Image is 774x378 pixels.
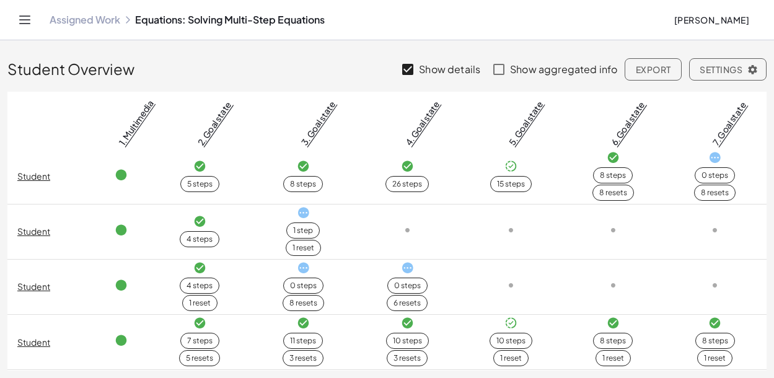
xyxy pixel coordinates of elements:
[187,234,213,245] div: 4 steps
[297,262,310,275] i: Task started.
[401,262,414,275] i: Task started.
[289,353,317,364] div: 3 resets
[599,187,627,198] div: 8 resets
[600,170,626,181] div: 8 steps
[708,279,721,292] i: Task not started.
[625,58,681,81] button: Export
[403,99,442,147] a: 4. Goal state
[419,55,480,84] label: Show details
[700,64,756,75] span: Settings
[401,224,414,237] i: Task not started.
[15,10,35,30] button: Toggle navigation
[710,99,749,147] a: 7. Goal state
[193,160,206,173] i: Task finished and correct.
[702,335,728,346] div: 8 steps
[186,353,213,364] div: 5 resets
[689,58,767,81] button: Settings
[115,224,128,237] i: Task finished.
[195,99,234,147] a: 2. Goal state
[401,160,414,173] i: Task finished and correct.
[701,187,729,198] div: 8 resets
[607,317,620,330] i: Task finished and correct.
[504,224,517,237] i: Task not started.
[187,178,213,190] div: 5 steps
[297,160,310,173] i: Task finished and correct.
[607,151,620,164] i: Task finished and correct.
[500,353,522,364] div: 1 reset
[17,170,50,182] a: Student
[607,224,620,237] i: Task not started.
[635,64,671,75] span: Export
[189,297,211,309] div: 1 reset
[394,280,421,291] div: 0 steps
[504,160,517,173] i: Task finished and part of it marked as correct.
[17,226,50,237] a: Student
[506,99,545,147] a: 5. Goal state
[701,170,728,181] div: 0 steps
[608,99,646,147] a: 6. Goal state
[289,297,317,309] div: 8 resets
[50,14,120,26] a: Assigned Work
[708,317,721,330] i: Task finished and correct.
[607,279,620,292] i: Task not started.
[299,99,338,147] a: 3. Goal state
[290,280,317,291] div: 0 steps
[187,335,213,346] div: 7 steps
[290,178,316,190] div: 8 steps
[193,317,206,330] i: Task finished and correct.
[704,353,726,364] div: 1 reset
[504,279,517,292] i: Task not started.
[17,336,50,348] a: Student
[17,281,50,292] a: Student
[394,353,421,364] div: 3 resets
[401,317,414,330] i: Task finished and correct.
[708,224,721,237] i: Task not started.
[393,335,422,346] div: 10 steps
[664,9,759,31] button: [PERSON_NAME]
[497,178,525,190] div: 15 steps
[117,98,156,147] a: 1. Multimedia
[602,353,624,364] div: 1 reset
[600,335,626,346] div: 8 steps
[187,280,213,291] div: 4 steps
[115,279,128,292] i: Task finished.
[674,14,749,25] span: [PERSON_NAME]
[504,317,517,330] i: Task finished and part of it marked as correct.
[7,40,767,84] div: Student Overview
[292,242,314,253] div: 1 reset
[115,169,128,182] i: Task finished.
[392,178,422,190] div: 26 steps
[115,334,128,347] i: Task finished.
[394,297,421,309] div: 6 resets
[297,206,310,219] i: Task started.
[193,215,206,228] i: Task finished and correct.
[708,151,721,164] i: Task started.
[297,317,310,330] i: Task finished and correct.
[193,262,206,275] i: Task finished and correct.
[510,55,617,84] label: Show aggregated info
[496,335,526,346] div: 10 steps
[290,335,316,346] div: 11 steps
[293,225,313,236] div: 1 step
